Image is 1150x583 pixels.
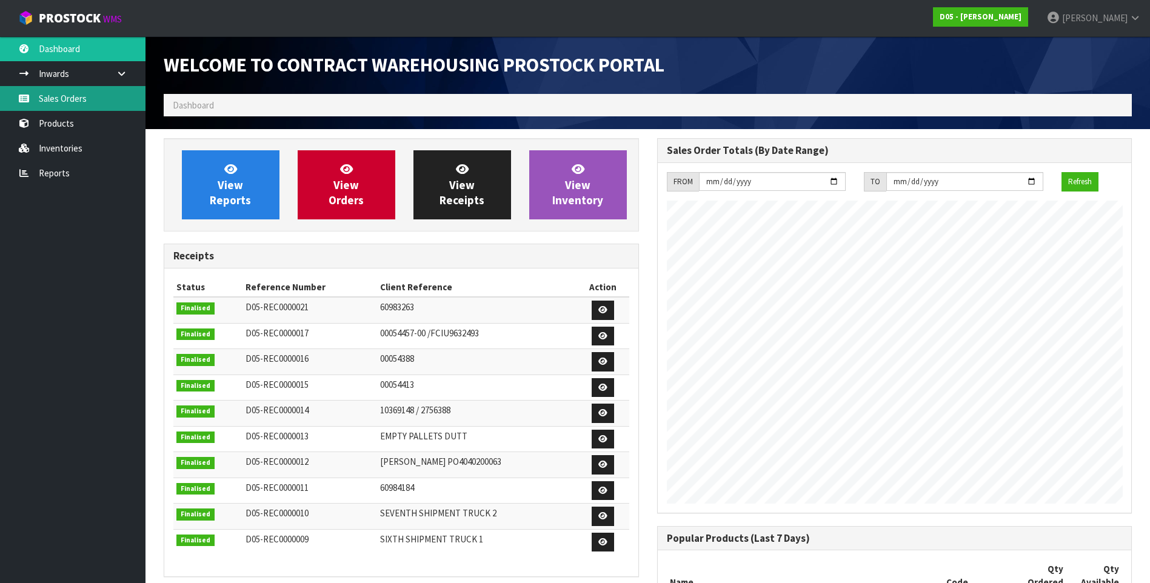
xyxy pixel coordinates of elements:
[380,533,483,545] span: SIXTH SHIPMENT TRUCK 1
[176,302,215,315] span: Finalised
[176,431,215,444] span: Finalised
[298,150,395,219] a: ViewOrders
[529,150,627,219] a: ViewInventory
[667,172,699,192] div: FROM
[176,508,215,521] span: Finalised
[380,379,414,390] span: 00054413
[246,482,309,493] span: D05-REC0000011
[246,327,309,339] span: D05-REC0000017
[246,507,309,519] span: D05-REC0000010
[380,353,414,364] span: 00054388
[164,53,664,77] span: Welcome to Contract Warehousing ProStock Portal
[39,10,101,26] span: ProStock
[577,278,629,297] th: Action
[176,405,215,418] span: Finalised
[246,456,309,467] span: D05-REC0000012
[176,328,215,341] span: Finalised
[246,301,309,313] span: D05-REC0000021
[18,10,33,25] img: cube-alt.png
[1061,172,1098,192] button: Refresh
[440,162,484,207] span: View Receipts
[246,353,309,364] span: D05-REC0000016
[176,457,215,469] span: Finalised
[552,162,603,207] span: View Inventory
[242,278,378,297] th: Reference Number
[864,172,886,192] div: TO
[176,483,215,495] span: Finalised
[380,301,414,313] span: 60983263
[173,250,629,262] h3: Receipts
[380,404,450,416] span: 10369148 / 2756388
[176,535,215,547] span: Finalised
[210,162,251,207] span: View Reports
[380,507,496,519] span: SEVENTH SHIPMENT TRUCK 2
[1062,12,1128,24] span: [PERSON_NAME]
[246,404,309,416] span: D05-REC0000014
[329,162,364,207] span: View Orders
[246,379,309,390] span: D05-REC0000015
[380,430,467,442] span: EMPTY PALLETS DUTT
[380,327,479,339] span: 00054457-00 /FCIU9632493
[103,13,122,25] small: WMS
[176,380,215,392] span: Finalised
[380,482,414,493] span: 60984184
[413,150,511,219] a: ViewReceipts
[173,99,214,111] span: Dashboard
[246,430,309,442] span: D05-REC0000013
[377,278,577,297] th: Client Reference
[173,278,242,297] th: Status
[246,533,309,545] span: D05-REC0000009
[380,456,501,467] span: [PERSON_NAME] PO4040200063
[182,150,279,219] a: ViewReports
[940,12,1021,22] strong: D05 - [PERSON_NAME]
[667,145,1123,156] h3: Sales Order Totals (By Date Range)
[667,533,1123,544] h3: Popular Products (Last 7 Days)
[176,354,215,366] span: Finalised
